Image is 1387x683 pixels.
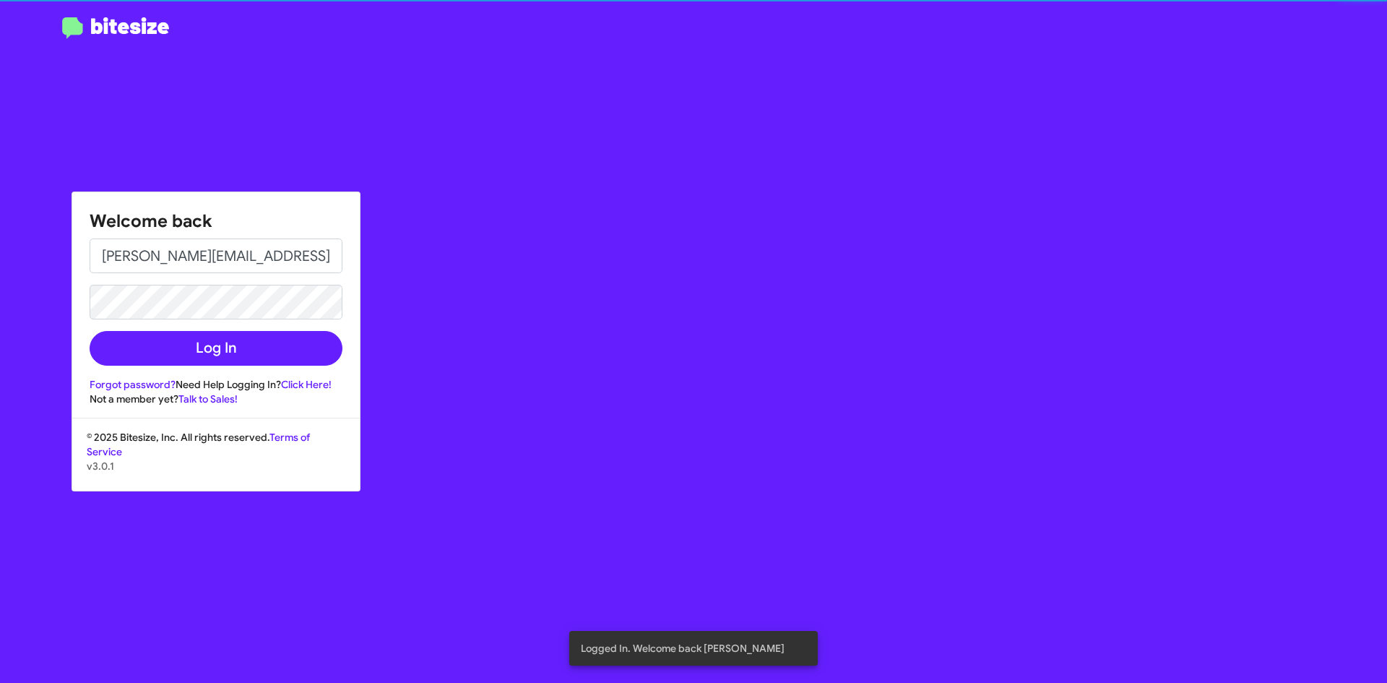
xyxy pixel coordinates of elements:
[178,392,238,405] a: Talk to Sales!
[87,459,345,473] p: v3.0.1
[90,239,342,273] input: Email address
[90,210,342,233] h1: Welcome back
[90,331,342,366] button: Log In
[72,430,360,491] div: © 2025 Bitesize, Inc. All rights reserved.
[90,378,176,391] a: Forgot password?
[581,641,785,656] span: Logged In. Welcome back [PERSON_NAME]
[90,377,342,392] div: Need Help Logging In?
[281,378,332,391] a: Click Here!
[90,392,342,406] div: Not a member yet?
